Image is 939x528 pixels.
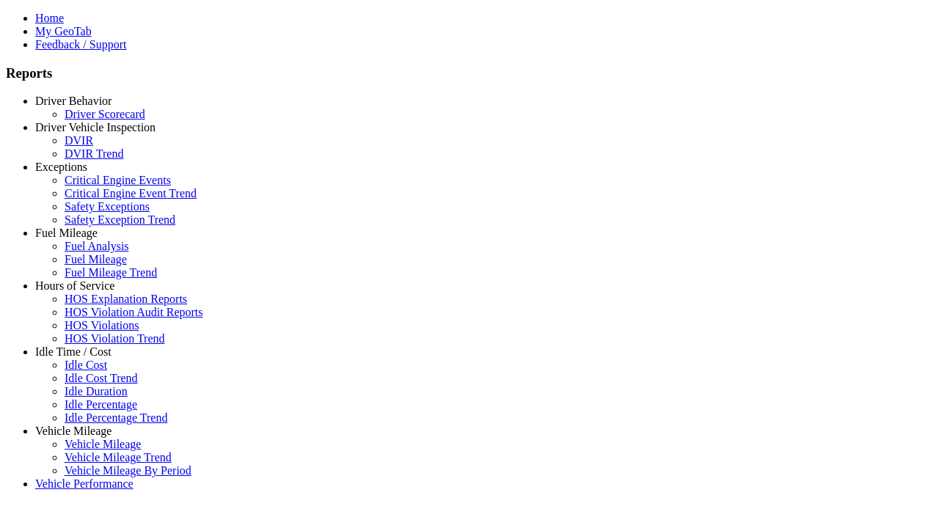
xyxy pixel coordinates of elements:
a: Critical Engine Events [65,174,171,186]
a: Idle Time / Cost [35,345,112,358]
a: Vehicle Mileage Trend [65,451,172,463]
a: Vehicle Mileage [35,425,112,437]
a: DVIR Trend [65,147,123,160]
a: HOS Violations [65,319,139,331]
a: Vehicle Mileage By Period [65,464,191,477]
a: Safety Exceptions [65,200,150,213]
a: Idle Percentage Trend [65,411,167,424]
h3: Reports [6,65,933,81]
a: DVIR [65,134,93,147]
a: Hours of Service [35,279,114,292]
a: Critical Engine Event Trend [65,187,197,199]
a: Home [35,12,64,24]
a: Vehicle Performance [35,477,134,490]
a: HOS Explanation Reports [65,293,187,305]
a: Feedback / Support [35,38,126,51]
a: Idle Percentage [65,398,137,411]
a: Fuel Mileage Trend [65,266,157,279]
a: Fuel Mileage [65,253,127,265]
a: Vehicle Mileage [65,438,141,450]
a: Driver Scorecard [65,108,145,120]
a: Idle Cost Trend [65,372,138,384]
a: Idle Cost [65,359,107,371]
a: Exceptions [35,161,87,173]
a: Driver Vehicle Inspection [35,121,156,133]
a: HOS Violation Audit Reports [65,306,203,318]
a: Driver Behavior [35,95,112,107]
a: Idle Duration [65,385,128,397]
a: Fuel Mileage [35,227,98,239]
a: HOS Violation Trend [65,332,165,345]
a: My GeoTab [35,25,92,37]
a: Fuel Analysis [65,240,129,252]
a: Safety Exception Trend [65,213,175,226]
